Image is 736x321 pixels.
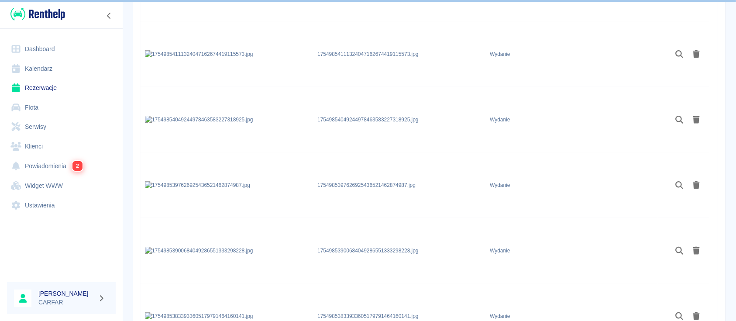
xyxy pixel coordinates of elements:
button: Usuń [688,112,705,127]
button: Usuń [688,178,705,193]
button: Podgląd [671,178,688,193]
p: Wydanie [490,247,510,255]
a: Serwisy [7,117,116,137]
a: Widget WWW [7,176,116,196]
p: Wydanie [490,50,510,58]
img: Renthelp logo [10,7,65,21]
a: Ustawienia [7,196,116,215]
img: 1754985397626925436521462874987.jpg [145,181,250,189]
img: 17549854049244978463583227318925.jpg [145,116,253,124]
p: Wydanie [490,312,510,320]
p: 17549854049244978463583227318925.jpg [317,116,418,124]
button: Zwiń nawigację [103,10,116,21]
h6: [PERSON_NAME] [38,289,94,298]
button: Podgląd [671,47,688,62]
p: 17549854111324047162674419115573.jpg [317,50,418,58]
img: 17549854111324047162674419115573.jpg [145,50,253,58]
p: CARFAR [38,298,94,307]
span: 2 [72,161,83,171]
img: 17549853900684049286551333298228.jpg [145,247,253,255]
button: Usuń [688,47,705,62]
img: 17549853833933605179791464160141.jpg [145,312,253,320]
button: Usuń [688,243,705,258]
a: Powiadomienia2 [7,156,116,176]
p: 17549853900684049286551333298228.jpg [317,247,418,255]
p: Wydanie [490,181,510,189]
p: 1754985397626925436521462874987.jpg [317,181,416,189]
p: Wydanie [490,116,510,124]
a: Klienci [7,137,116,156]
button: Podgląd [671,112,688,127]
a: Dashboard [7,39,116,59]
a: Kalendarz [7,59,116,79]
a: Renthelp logo [7,7,65,21]
a: Flota [7,98,116,117]
a: Rezerwacje [7,78,116,98]
p: 17549853833933605179791464160141.jpg [317,312,418,320]
button: Podgląd [671,243,688,258]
